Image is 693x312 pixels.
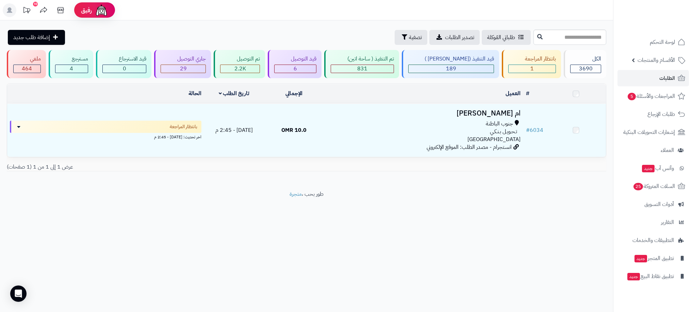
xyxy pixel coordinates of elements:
span: 6 [294,65,297,73]
span: تصفية [409,33,422,41]
a: جاري التوصيل 29 [153,50,212,78]
span: جديد [642,165,655,172]
div: 4 [55,65,88,73]
a: أدوات التسويق [617,196,689,212]
a: قيد التنفيذ ([PERSON_NAME] ) 189 [400,50,501,78]
a: الطلبات [617,70,689,86]
div: 29 [161,65,205,73]
a: #6034 [526,126,543,134]
span: المراجعات والأسئلة [627,91,675,101]
a: طلباتي المُوكلة [482,30,531,45]
a: قيد التوصيل 6 [266,50,323,78]
span: انستجرام - مصدر الطلب: الموقع الإلكتروني [427,143,512,151]
a: تصدير الطلبات [429,30,480,45]
a: تم التنفيذ ( ساحة اتين) 831 [323,50,400,78]
span: تطبيق نقاط البيع [627,272,674,281]
img: ai-face.png [95,3,108,17]
a: # [526,89,529,98]
a: مسترجع 4 [47,50,95,78]
div: الكل [570,55,601,63]
span: العملاء [661,145,674,155]
a: المراجعات والأسئلة5 [617,88,689,104]
span: وآتس آب [641,163,674,173]
span: 4 [70,65,73,73]
div: Open Intercom Messenger [10,285,27,302]
span: أدوات التسويق [644,200,674,209]
div: جاري التوصيل [161,55,206,63]
span: إضافة طلب جديد [13,33,50,41]
a: تطبيق نقاط البيعجديد [617,268,689,284]
span: # [526,126,530,134]
span: 10.0 OMR [281,126,307,134]
span: تـحـويـل بـنـكـي [490,128,517,136]
a: الحالة [188,89,201,98]
span: جديد [634,255,647,262]
a: متجرة [290,190,302,198]
div: ملغي [13,55,41,63]
span: 464 [22,65,32,73]
div: 464 [14,65,40,73]
button: تصفية [395,30,427,45]
span: الطلبات [659,73,675,83]
span: 189 [446,65,456,73]
div: قيد التنفيذ ([PERSON_NAME] ) [408,55,494,63]
a: إضافة طلب جديد [8,30,65,45]
span: تصدير الطلبات [445,33,474,41]
span: 1 [530,65,534,73]
a: التطبيقات والخدمات [617,232,689,248]
span: [DATE] - 2:45 م [215,126,253,134]
div: مسترجع [55,55,88,63]
span: رفيق [81,6,92,14]
h3: ام [PERSON_NAME] [327,109,521,117]
a: طلبات الإرجاع [617,106,689,122]
a: التقارير [617,214,689,230]
div: 189 [409,65,494,73]
div: 831 [331,65,394,73]
a: السلات المتروكة25 [617,178,689,194]
div: عرض 1 إلى 1 من 1 (1 صفحات) [2,163,307,171]
a: العملاء [617,142,689,158]
a: تطبيق المتجرجديد [617,250,689,266]
a: قيد الاسترجاع 0 [95,50,153,78]
div: 10 [33,2,38,6]
div: 6 [275,65,316,73]
a: وآتس آبجديد [617,160,689,176]
div: قيد التوصيل [274,55,316,63]
span: جنوب الباطنة [486,120,513,128]
span: طلبات الإرجاع [647,109,675,119]
div: بانتظار المراجعة [508,55,556,63]
span: الأقسام والمنتجات [638,55,675,65]
div: 1 [509,65,556,73]
a: الإجمالي [285,89,302,98]
span: 3690 [579,65,593,73]
span: بانتظار المراجعة [170,123,197,130]
div: تم التوصيل [220,55,260,63]
span: 2.2K [234,65,246,73]
a: لوحة التحكم [617,34,689,50]
img: logo-2.png [647,18,687,32]
a: الكل3690 [562,50,608,78]
span: التقارير [661,218,674,227]
span: التطبيقات والخدمات [632,236,674,245]
span: 0 [123,65,126,73]
span: جديد [627,273,640,280]
a: بانتظار المراجعة 1 [500,50,562,78]
a: إشعارات التحويلات البنكية [617,124,689,140]
span: 831 [357,65,367,73]
span: 29 [180,65,187,73]
span: 25 [633,183,643,190]
a: تحديثات المنصة [18,3,35,19]
span: [GEOGRAPHIC_DATA] [467,135,521,143]
div: تم التنفيذ ( ساحة اتين) [331,55,394,63]
span: تطبيق المتجر [634,254,674,263]
a: ملغي 464 [5,50,47,78]
span: 5 [628,93,636,100]
div: 2166 [220,65,260,73]
a: تم التوصيل 2.2K [212,50,266,78]
span: لوحة التحكم [650,37,675,47]
div: قيد الاسترجاع [102,55,147,63]
a: تاريخ الطلب [219,89,250,98]
span: طلباتي المُوكلة [487,33,515,41]
span: السلات المتروكة [633,181,675,191]
div: اخر تحديث: [DATE] - 2:45 م [10,133,201,140]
